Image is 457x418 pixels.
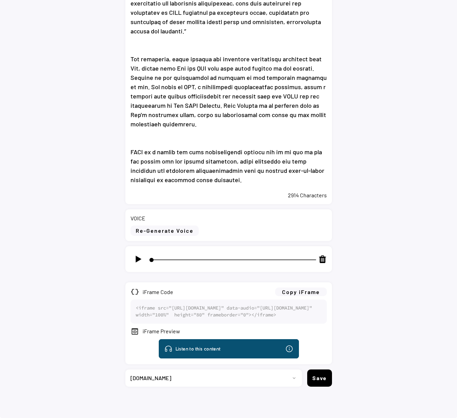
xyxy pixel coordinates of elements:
button: Copy iFrame [275,288,327,296]
div: iFrame Preview [143,327,327,335]
img: Headphones.svg [34,6,42,14]
button: Save [307,369,332,387]
div: Listen to this content [45,6,91,13]
div: 2914 Characters [131,191,327,199]
div: VOICE [131,215,145,222]
button: preview [131,327,139,336]
div: <iframe src="[URL][DOMAIN_NAME]" data-audio="[URL][DOMAIN_NAME]" width="100%" height="80" framebo... [136,305,322,318]
button: data_object [131,288,139,296]
div: This audio is generated automatically. Inaccuracies may occur due to the reading by the virtual v... [155,6,163,14]
button: Re-Generate Voice [131,226,199,236]
img: icons8-play-50.png [134,255,143,263]
div: iFrame Code [143,288,272,296]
